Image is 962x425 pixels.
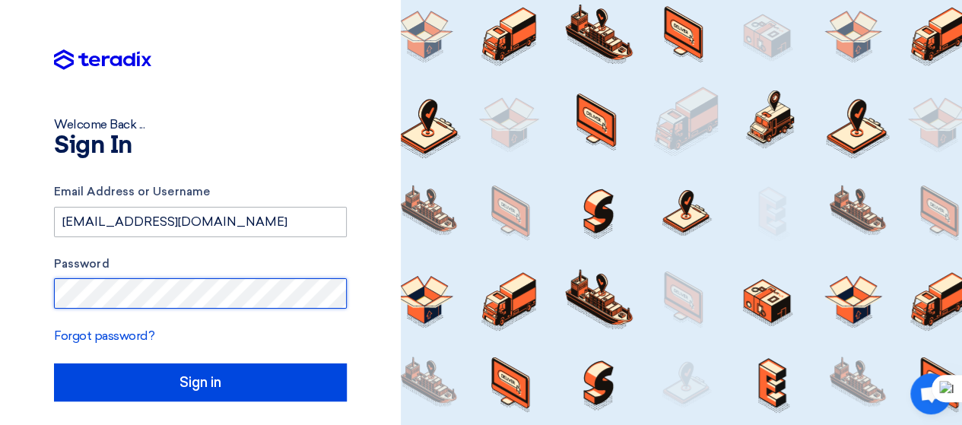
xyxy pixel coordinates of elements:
[54,207,347,237] input: Enter your business email or username
[54,134,347,158] h1: Sign In
[54,363,347,401] input: Sign in
[54,328,154,343] a: Forgot password?
[910,373,951,414] div: Open chat
[54,116,347,134] div: Welcome Back ...
[54,255,347,273] label: Password
[54,49,151,71] img: Teradix logo
[54,183,347,201] label: Email Address or Username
